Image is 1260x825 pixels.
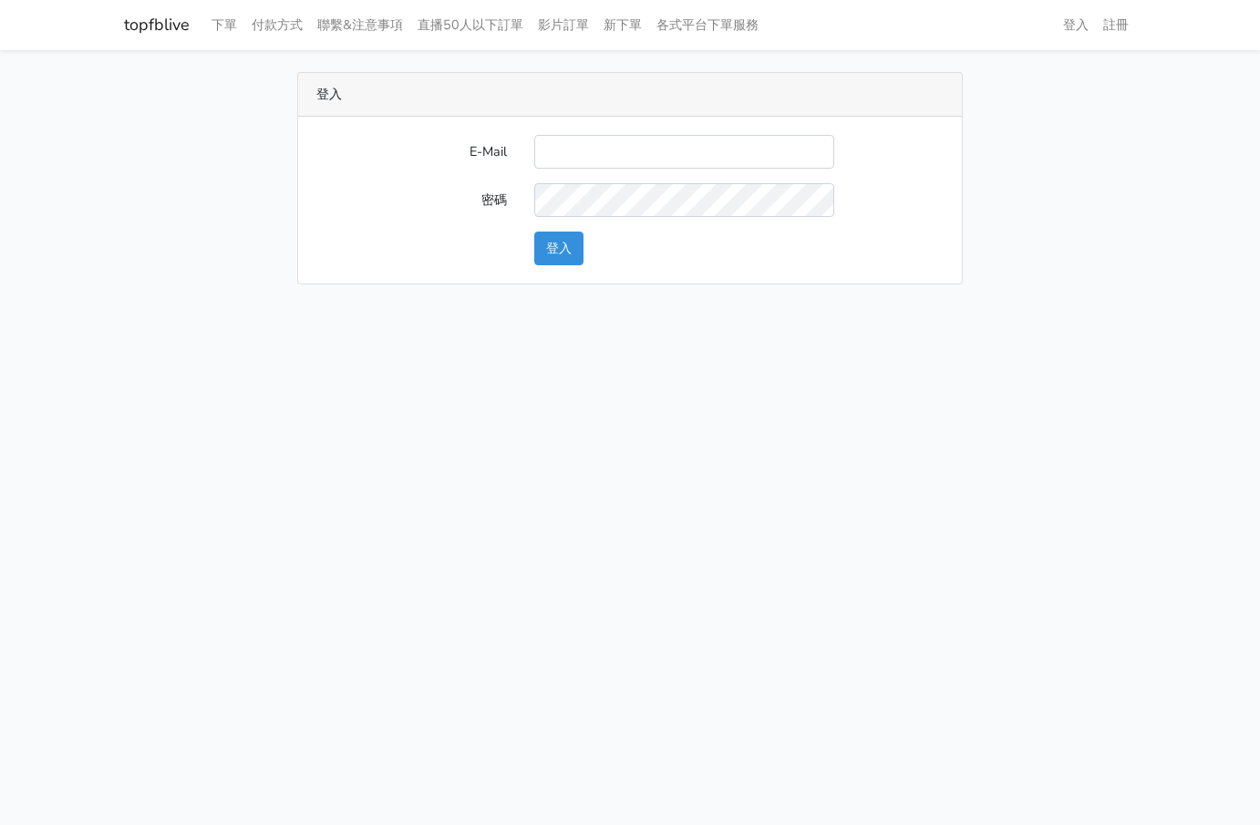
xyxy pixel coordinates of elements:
a: 新下單 [596,7,649,43]
div: 登入 [298,73,962,117]
a: 註冊 [1096,7,1136,43]
button: 登入 [534,232,584,265]
a: 下單 [204,7,244,43]
a: 聯繫&注意事項 [310,7,410,43]
a: topfblive [124,7,190,43]
a: 直播50人以下訂單 [410,7,531,43]
label: 密碼 [303,183,521,217]
a: 各式平台下單服務 [649,7,766,43]
a: 付款方式 [244,7,310,43]
a: 登入 [1056,7,1096,43]
a: 影片訂單 [531,7,596,43]
label: E-Mail [303,135,521,169]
